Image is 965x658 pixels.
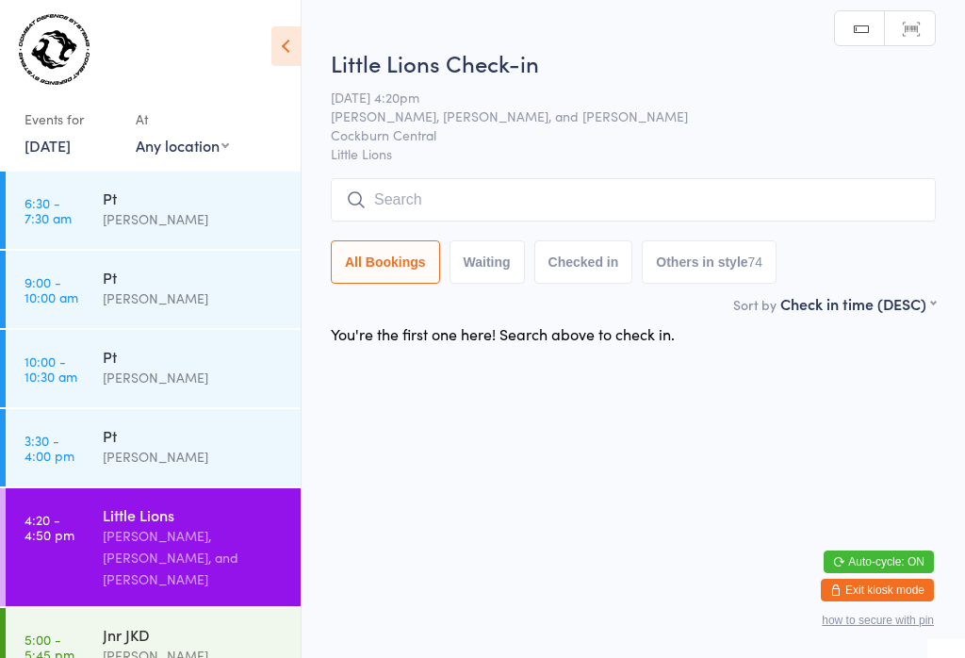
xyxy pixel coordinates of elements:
[25,433,74,463] time: 3:30 - 4:00 pm
[25,104,117,135] div: Events for
[136,104,229,135] div: At
[331,107,907,125] span: [PERSON_NAME], [PERSON_NAME], and [PERSON_NAME]
[331,323,675,344] div: You're the first one here! Search above to check in.
[103,425,285,446] div: Pt
[331,125,907,144] span: Cockburn Central
[103,208,285,230] div: [PERSON_NAME]
[331,178,936,222] input: Search
[103,504,285,525] div: Little Lions
[824,551,934,573] button: Auto-cycle: ON
[331,47,936,78] h2: Little Lions Check-in
[103,525,285,590] div: [PERSON_NAME], [PERSON_NAME], and [PERSON_NAME]
[780,293,936,314] div: Check in time (DESC)
[6,251,301,328] a: 9:00 -10:00 amPt[PERSON_NAME]
[6,488,301,606] a: 4:20 -4:50 pmLittle Lions[PERSON_NAME], [PERSON_NAME], and [PERSON_NAME]
[103,624,285,645] div: Jnr JKD
[136,135,229,156] div: Any location
[103,267,285,288] div: Pt
[534,240,633,284] button: Checked in
[25,354,77,384] time: 10:00 - 10:30 am
[6,409,301,486] a: 3:30 -4:00 pmPt[PERSON_NAME]
[103,446,285,468] div: [PERSON_NAME]
[331,240,440,284] button: All Bookings
[103,346,285,367] div: Pt
[103,288,285,309] div: [PERSON_NAME]
[733,295,777,314] label: Sort by
[25,195,72,225] time: 6:30 - 7:30 am
[6,172,301,249] a: 6:30 -7:30 amPt[PERSON_NAME]
[25,512,74,542] time: 4:20 - 4:50 pm
[6,330,301,407] a: 10:00 -10:30 amPt[PERSON_NAME]
[331,144,936,163] span: Little Lions
[331,88,907,107] span: [DATE] 4:20pm
[103,188,285,208] div: Pt
[821,579,934,601] button: Exit kiosk mode
[103,367,285,388] div: [PERSON_NAME]
[25,135,71,156] a: [DATE]
[822,614,934,627] button: how to secure with pin
[25,274,78,304] time: 9:00 - 10:00 am
[748,255,763,270] div: 74
[19,14,90,85] img: Combat Defence Systems
[450,240,525,284] button: Waiting
[642,240,777,284] button: Others in style74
